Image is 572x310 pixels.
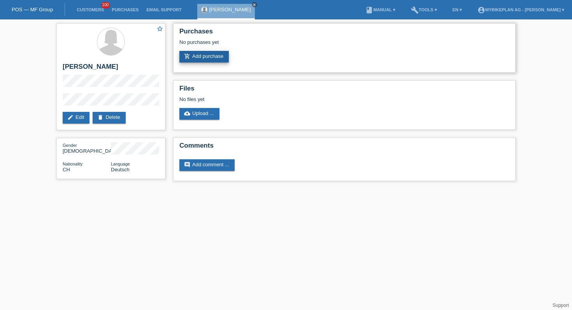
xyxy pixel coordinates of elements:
[184,110,190,117] i: cloud_upload
[12,7,53,12] a: POS — MF Group
[111,162,130,166] span: Language
[111,167,130,172] span: Deutsch
[156,25,163,33] a: star_border
[142,7,185,12] a: Email Support
[97,114,104,120] i: delete
[179,108,219,120] a: cloud_uploadUpload ...
[63,142,111,154] div: [DEMOGRAPHIC_DATA]
[553,303,569,308] a: Support
[407,7,441,12] a: buildTools ▾
[179,85,509,96] h2: Files
[474,7,568,12] a: account_circleMybikeplan AG - [PERSON_NAME] ▾
[411,6,419,14] i: build
[73,7,108,12] a: Customers
[365,6,373,14] i: book
[449,7,466,12] a: EN ▾
[252,2,257,7] a: close
[63,143,77,148] span: Gender
[93,112,126,124] a: deleteDelete
[179,28,509,39] h2: Purchases
[179,39,509,51] div: No purchases yet
[156,25,163,32] i: star_border
[184,53,190,59] i: add_shopping_cart
[63,162,82,166] span: Nationality
[179,159,235,171] a: commentAdd comment ...
[63,112,89,124] a: editEdit
[179,51,229,63] a: add_shopping_cartAdd purchase
[209,7,251,12] a: [PERSON_NAME]
[361,7,399,12] a: bookManual ▾
[179,96,417,102] div: No files yet
[184,162,190,168] i: comment
[253,3,256,7] i: close
[179,142,509,153] h2: Comments
[63,63,159,75] h2: [PERSON_NAME]
[63,167,70,172] span: Switzerland
[477,6,485,14] i: account_circle
[108,7,142,12] a: Purchases
[67,114,74,120] i: edit
[101,2,111,9] span: 100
